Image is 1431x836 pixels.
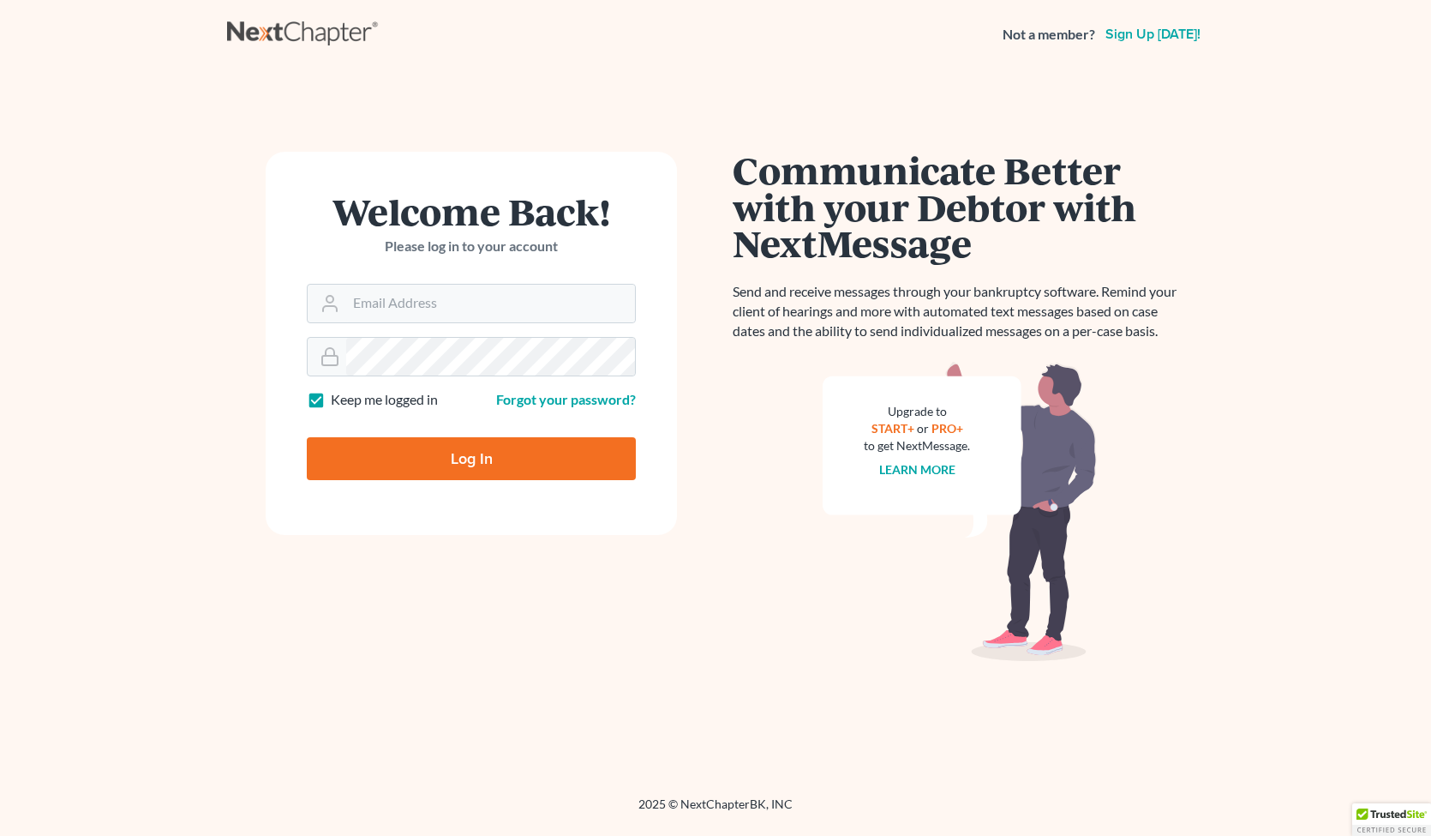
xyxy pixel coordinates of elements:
a: Learn more [879,462,955,477]
label: Keep me logged in [331,390,438,410]
p: Send and receive messages through your bankruptcy software. Remind your client of hearings and mo... [733,282,1187,341]
a: PRO+ [931,421,963,436]
img: nextmessage_bg-59042aed3d76b12b5cd301f8e5b87938c9018125f34e5fa2b7a6b67550977c72.svg [823,362,1097,662]
strong: Not a member? [1003,25,1095,45]
input: Email Address [346,285,635,322]
a: Sign up [DATE]! [1102,27,1204,41]
div: TrustedSite Certified [1352,803,1431,836]
a: Forgot your password? [496,391,636,407]
div: 2025 © NextChapterBK, INC [227,796,1204,827]
span: or [917,421,929,436]
input: Log In [307,437,636,480]
div: to get NextMessage. [864,437,970,454]
div: Upgrade to [864,403,970,420]
h1: Communicate Better with your Debtor with NextMessage [733,152,1187,262]
a: START+ [871,421,914,436]
p: Please log in to your account [307,237,636,256]
h1: Welcome Back! [307,193,636,230]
